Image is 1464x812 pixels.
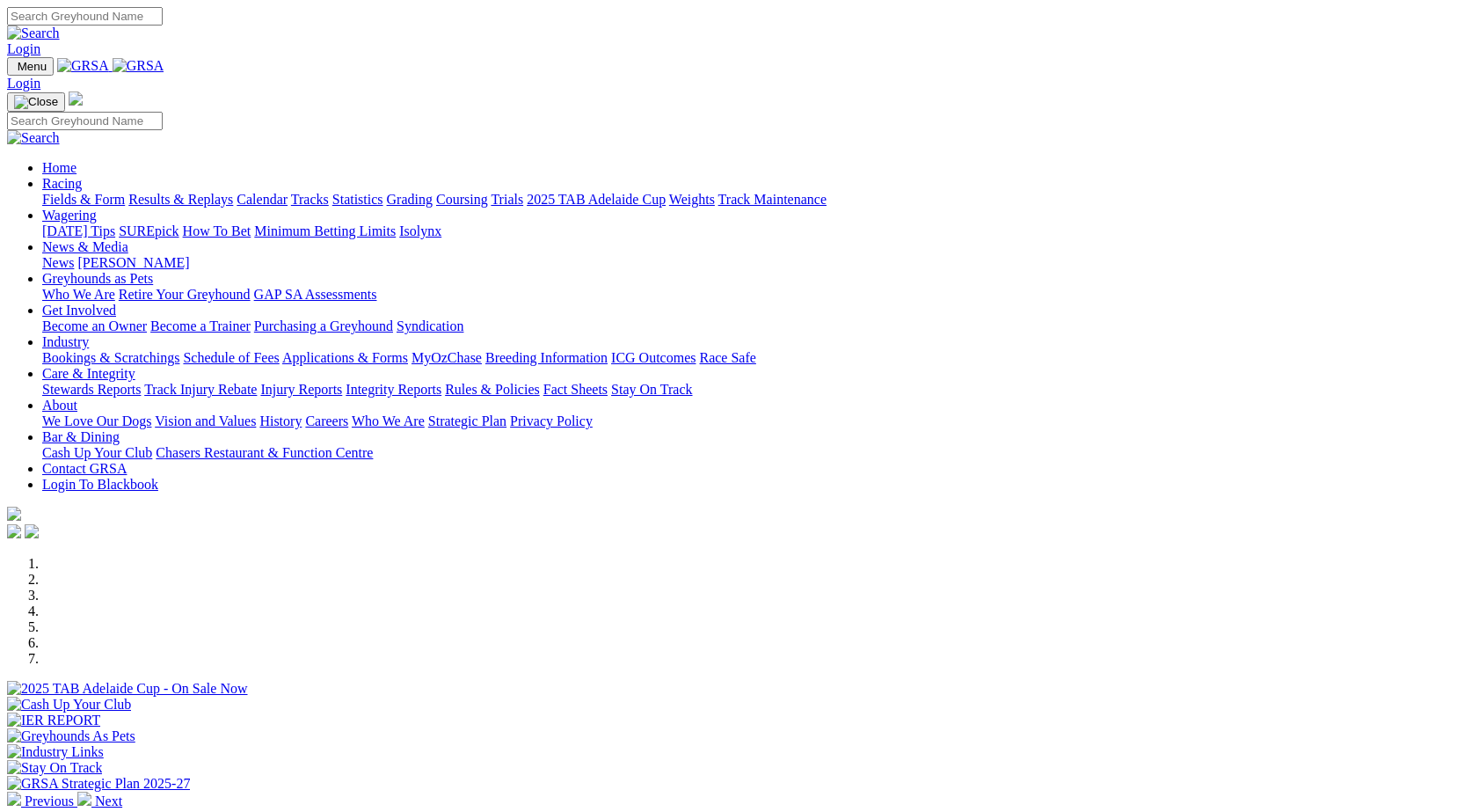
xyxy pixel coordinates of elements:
[42,445,152,460] a: Cash Up Your Club
[7,26,60,41] img: Search
[42,223,115,238] a: [DATE] Tips
[7,92,65,112] button: Toggle navigation
[25,794,74,808] span: Previous
[119,223,178,238] a: SUREpick
[42,318,1457,334] div: Get Involved
[305,413,348,428] a: Careers
[42,445,1457,461] div: Bar & Dining
[7,681,248,697] img: 2025 TAB Adelaide Cup - On Sale Now
[150,318,251,333] a: Become a Trainer
[445,382,540,397] a: Rules & Policies
[387,192,433,207] a: Grading
[397,318,463,333] a: Syndication
[77,794,122,808] a: Next
[42,271,153,286] a: Greyhounds as Pets
[346,382,441,397] a: Integrity Reports
[7,792,21,806] img: chevron-left-pager-white.svg
[254,287,377,302] a: GAP SA Assessments
[42,461,127,476] a: Contact GRSA
[7,76,40,91] a: Login
[42,287,1457,303] div: Greyhounds as Pets
[332,192,383,207] a: Statistics
[237,192,288,207] a: Calendar
[7,728,135,744] img: Greyhounds As Pets
[42,477,158,492] a: Login To Blackbook
[42,382,141,397] a: Stewards Reports
[428,413,506,428] a: Strategic Plan
[183,223,251,238] a: How To Bet
[412,350,482,365] a: MyOzChase
[7,57,54,76] button: Toggle navigation
[7,760,102,776] img: Stay On Track
[352,413,425,428] a: Who We Are
[42,413,151,428] a: We Love Our Dogs
[155,413,256,428] a: Vision and Values
[113,58,164,74] img: GRSA
[282,350,408,365] a: Applications & Forms
[42,192,125,207] a: Fields & Form
[491,192,523,207] a: Trials
[485,350,608,365] a: Breeding Information
[57,58,109,74] img: GRSA
[7,713,100,728] img: IER REPORT
[7,130,60,146] img: Search
[42,239,128,254] a: News & Media
[527,192,666,207] a: 2025 TAB Adelaide Cup
[183,350,279,365] a: Schedule of Fees
[718,192,827,207] a: Track Maintenance
[42,160,76,175] a: Home
[42,413,1457,429] div: About
[42,350,179,365] a: Bookings & Scratchings
[42,255,1457,271] div: News & Media
[95,794,122,808] span: Next
[42,318,147,333] a: Become an Owner
[42,366,135,381] a: Care & Integrity
[14,95,58,109] img: Close
[42,255,74,270] a: News
[7,697,131,713] img: Cash Up Your Club
[291,192,329,207] a: Tracks
[510,413,593,428] a: Privacy Policy
[77,792,91,806] img: chevron-right-pager-white.svg
[7,776,190,792] img: GRSA Strategic Plan 2025-27
[25,524,39,538] img: twitter.svg
[42,176,82,191] a: Racing
[7,507,21,521] img: logo-grsa-white.png
[259,413,302,428] a: History
[42,350,1457,366] div: Industry
[42,287,115,302] a: Who We Are
[699,350,755,365] a: Race Safe
[42,303,116,318] a: Get Involved
[128,192,233,207] a: Results & Replays
[42,223,1457,239] div: Wagering
[7,41,40,56] a: Login
[119,287,251,302] a: Retire Your Greyhound
[543,382,608,397] a: Fact Sheets
[18,60,47,73] span: Menu
[77,255,189,270] a: [PERSON_NAME]
[42,382,1457,398] div: Care & Integrity
[7,744,104,760] img: Industry Links
[399,223,441,238] a: Isolynx
[156,445,373,460] a: Chasers Restaurant & Function Centre
[669,192,715,207] a: Weights
[144,382,257,397] a: Track Injury Rebate
[7,7,163,26] input: Search
[436,192,488,207] a: Coursing
[42,429,120,444] a: Bar & Dining
[254,318,393,333] a: Purchasing a Greyhound
[611,382,692,397] a: Stay On Track
[254,223,396,238] a: Minimum Betting Limits
[69,91,83,106] img: logo-grsa-white.png
[42,192,1457,208] div: Racing
[7,524,21,538] img: facebook.svg
[42,208,97,223] a: Wagering
[260,382,342,397] a: Injury Reports
[7,112,163,130] input: Search
[42,334,89,349] a: Industry
[7,794,77,808] a: Previous
[42,398,77,413] a: About
[611,350,696,365] a: ICG Outcomes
